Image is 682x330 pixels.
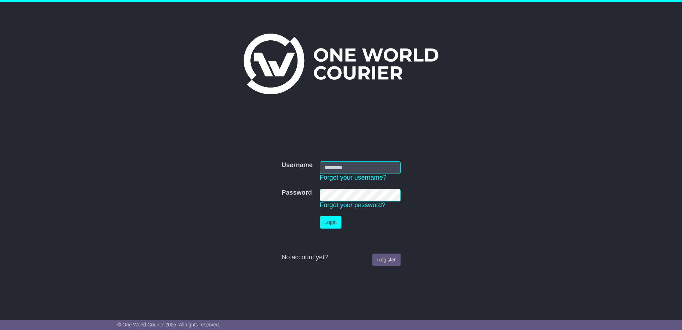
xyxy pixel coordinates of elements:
span: © One World Courier 2025. All rights reserved. [117,322,220,327]
button: Login [320,216,341,229]
label: Username [281,161,312,169]
a: Forgot your username? [320,174,387,181]
img: One World [244,34,438,94]
div: No account yet? [281,254,400,261]
a: Register [372,254,400,266]
label: Password [281,189,312,197]
a: Forgot your password? [320,201,386,209]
